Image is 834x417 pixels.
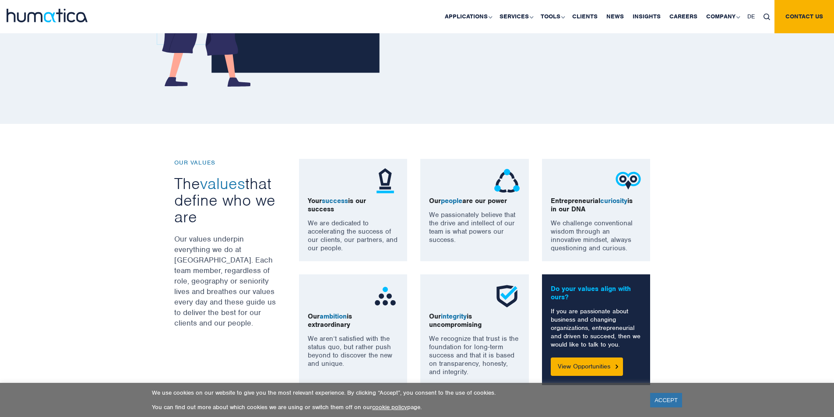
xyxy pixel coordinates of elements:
p: Your is our success [308,197,399,214]
a: ACCEPT [650,393,682,407]
p: You can find out more about which cookies we are using or switch them off on our page. [152,403,639,411]
p: We use cookies on our website to give you the most relevant experience. By clicking “Accept”, you... [152,389,639,396]
p: If you are passionate about business and changing organizations, entrepreneurial and driven to su... [551,307,642,349]
span: people [441,196,462,205]
p: Our are our power [429,197,520,205]
img: logo [7,9,88,22]
span: curiosity [600,196,627,205]
p: Our is extraordinary [308,312,399,329]
img: ico [494,168,520,194]
h3: The that define who we are [174,175,277,225]
span: values [200,173,245,193]
p: Do your values align with ours? [551,285,642,301]
a: cookie policy [372,403,407,411]
img: ico [615,168,641,194]
img: ico [372,168,398,194]
span: DE [747,13,755,20]
span: ambition [320,312,347,321]
p: OUR VALUES [174,159,277,166]
p: We passionately believe that the drive and intellect of our team is what powers our success. [429,211,520,244]
a: View Opportunities [551,357,623,376]
img: Button [616,364,618,368]
p: We challenge conventional wisdom through an innovative mindset, always questioning and curious. [551,219,642,252]
p: Our values underpin everything we do at [GEOGRAPHIC_DATA]. Each team member, regardless of role, ... [174,234,277,328]
p: Our is uncompromising [429,312,520,329]
img: ico [494,283,520,309]
span: integrity [441,312,467,321]
img: ico [372,283,398,309]
span: success [322,196,348,205]
p: We are dedicated to accelerating the success of our clients, our partners, and our people. [308,219,399,252]
img: search_icon [764,14,770,20]
p: We recognize that trust is the foundation for long-term success and that it is based on transpare... [429,335,520,376]
p: We aren’t satisfied with the status quo, but rather push beyond to discover the new and unique. [308,335,399,368]
p: Entrepreneurial is in our DNA [551,197,642,214]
